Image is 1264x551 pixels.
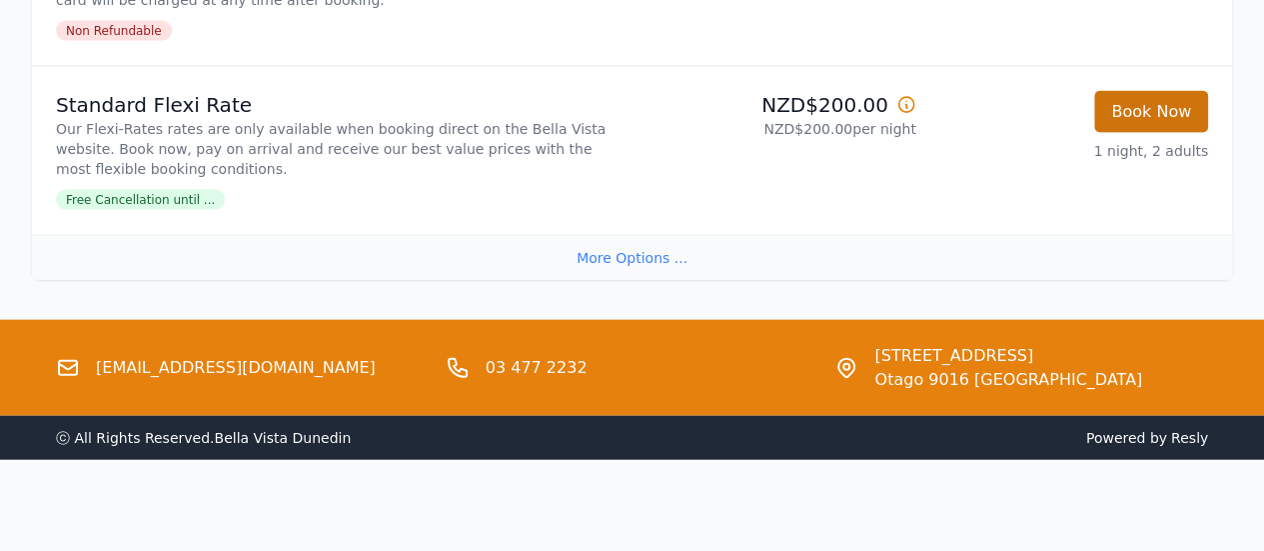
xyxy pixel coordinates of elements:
[486,356,588,380] a: 03 477 2232
[1171,430,1208,446] a: Resly
[874,344,1142,368] span: [STREET_ADDRESS]
[56,91,625,119] p: Standard Flexi Rate
[1094,91,1208,133] button: Book Now
[640,119,916,139] p: NZD$200.00 per night
[640,428,1209,448] span: Powered by
[56,21,172,41] span: Non Refundable
[56,430,351,446] span: ⓒ All Rights Reserved. Bella Vista Dunedin
[640,91,916,119] p: NZD$200.00
[56,119,625,179] p: Our Flexi-Rates rates are only available when booking direct on the Bella Vista website. Book now...
[32,235,1232,280] div: More Options ...
[96,356,376,380] a: [EMAIL_ADDRESS][DOMAIN_NAME]
[874,368,1142,392] span: Otago 9016 [GEOGRAPHIC_DATA]
[56,190,225,210] span: Free Cancellation until ...
[932,141,1208,161] p: 1 night, 2 adults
